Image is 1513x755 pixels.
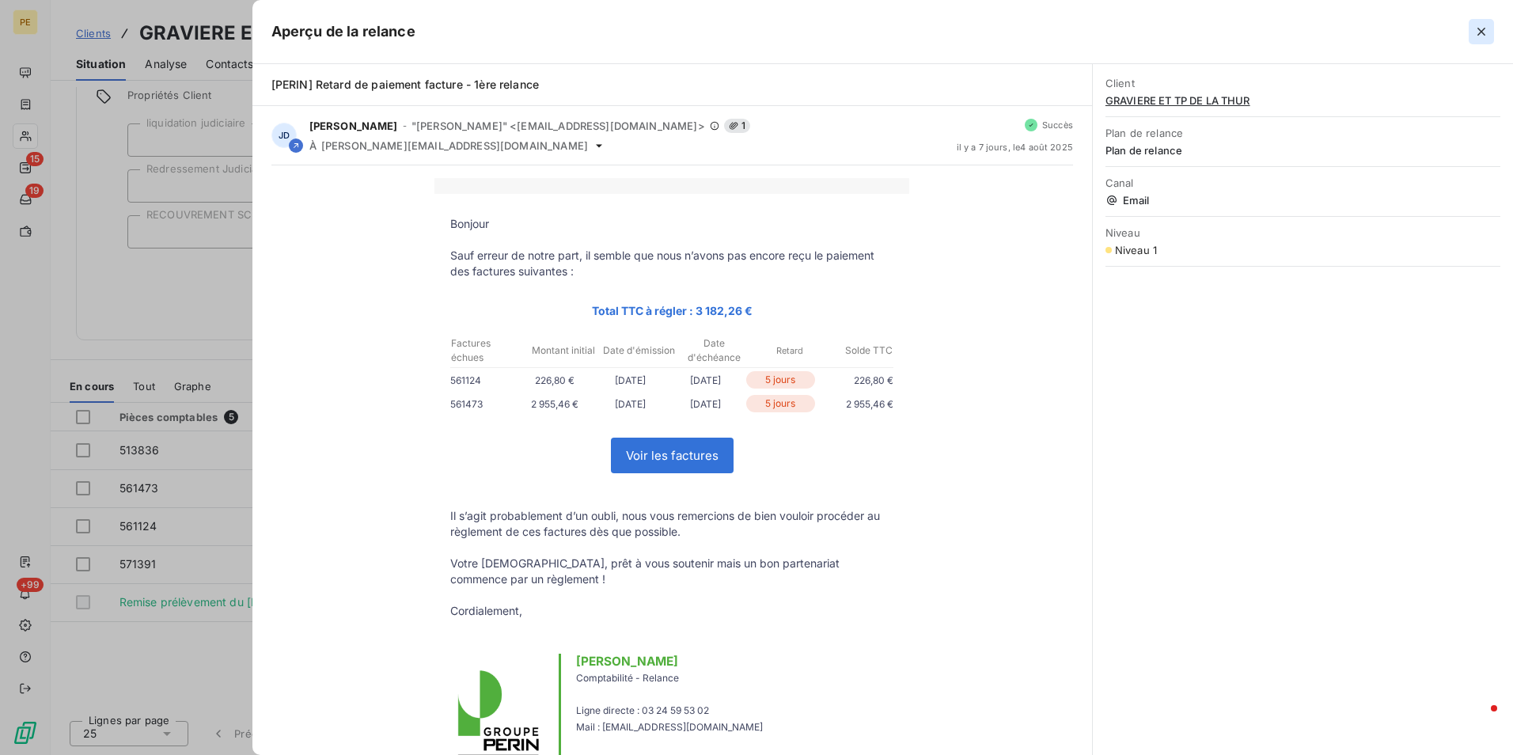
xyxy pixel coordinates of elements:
p: 226,80 € [818,372,893,389]
span: Succès [1042,120,1073,130]
span: Mail : [EMAIL_ADDRESS][DOMAIN_NAME] [576,721,763,733]
span: 1 [724,119,750,133]
span: [PERSON_NAME] [576,654,678,669]
p: 561473 [450,396,517,412]
span: Canal [1105,176,1500,189]
p: 226,80 € [517,372,592,389]
p: Date d'échéance [677,336,751,365]
p: [DATE] [668,396,743,412]
p: Cordialement, [450,603,893,619]
p: 561124 [450,372,517,389]
p: Total TTC à régler : 3 182,26 € [450,302,893,320]
span: [PERSON_NAME] [309,120,398,132]
span: Comptabilité - Relance [576,672,679,684]
span: [PERSON_NAME][EMAIL_ADDRESS][DOMAIN_NAME] [321,139,588,152]
p: Sauf erreur de notre part, il semble que nous n’avons pas encore reçu le paiement des factures su... [450,248,893,279]
p: 5 jours [746,395,815,412]
div: JD [271,123,297,148]
span: GRAVIERE ET TP DE LA THUR [1105,94,1500,107]
span: [PERIN] Retard de paiement facture - 1ère relance [271,78,539,91]
p: Bonjour [450,216,893,232]
p: [DATE] [593,396,668,412]
span: Ligne directe : 03 24 59 53 02 [576,704,709,716]
span: Plan de relance [1105,144,1500,157]
span: Client [1105,77,1500,89]
h5: Aperçu de la relance [271,21,415,43]
p: Date d'émission [602,343,676,358]
span: Email [1105,194,1500,207]
p: 5 jours [746,371,815,389]
p: Solde TTC [828,343,893,358]
p: 2 955,46 € [517,396,592,412]
span: - [403,121,407,131]
a: Voir les factures [612,438,733,472]
span: "[PERSON_NAME]" <[EMAIL_ADDRESS][DOMAIN_NAME]> [411,120,705,132]
span: Niveau [1105,226,1500,239]
span: Plan de relance [1105,127,1500,139]
span: À [309,139,317,152]
p: Il s’agit probablement d’un oubli, nous vous remercions de bien vouloir procéder au règlement de ... [450,508,893,540]
p: Retard [753,343,826,358]
span: il y a 7 jours , le 4 août 2025 [957,142,1073,152]
iframe: Intercom live chat [1459,701,1497,739]
span: Niveau 1 [1115,244,1157,256]
p: Votre [DEMOGRAPHIC_DATA], prêt à vous soutenir mais un bon partenariat commence par un règlement ! [450,556,893,587]
p: Montant initial [526,343,600,358]
p: [DATE] [668,372,743,389]
p: Factures échues [451,336,525,365]
p: 2 955,46 € [818,396,893,412]
p: [DATE] [593,372,668,389]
